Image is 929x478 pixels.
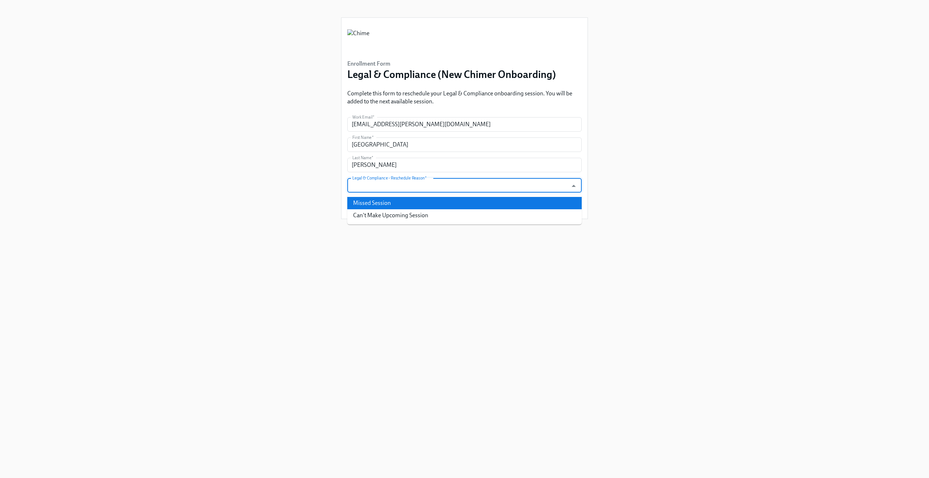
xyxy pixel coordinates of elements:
[347,60,556,68] h6: Enrollment Form
[568,180,579,191] button: Close
[347,209,582,222] li: Can't Make Upcoming Session
[347,68,556,81] h3: Legal & Compliance (New Chimer Onboarding)
[347,197,582,209] li: Missed Session
[347,29,369,51] img: Chime
[347,90,582,106] p: Complete this form to reschedule your Legal & Compliance onboarding session. You will be added to...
